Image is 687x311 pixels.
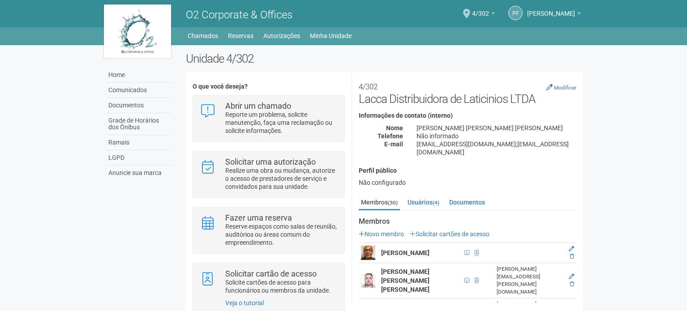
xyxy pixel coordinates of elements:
p: Reporte um problema, solicite manutenção, faça uma reclamação ou solicite informações. [225,111,338,135]
div: Não configurado [359,179,576,187]
p: Realize uma obra ou mudança, autorize o acesso de prestadores de serviço e convidados para sua un... [225,166,338,191]
a: Excluir membro [570,281,574,287]
a: Usuários(4) [405,196,442,209]
a: Modificar [546,84,576,91]
strong: Telefone [378,132,403,140]
a: Veja o tutorial [225,299,264,307]
a: Grade de Horários dos Ônibus [106,113,172,135]
div: Não informado [410,132,583,140]
small: (4) [433,200,439,206]
a: Reservas [228,30,253,42]
a: Comunicados [106,83,172,98]
strong: Fazer uma reserva [225,213,292,222]
a: Home [106,68,172,83]
img: user.png [361,246,375,260]
p: Reserve espaços como salas de reunião, auditórios ou áreas comum do empreendimento. [225,222,338,247]
a: Ramais [106,135,172,150]
strong: Solicitar cartão de acesso [225,269,317,278]
a: Anuncie sua marca [106,166,172,180]
small: (30) [388,200,398,206]
a: Minha Unidade [310,30,352,42]
a: Solicitar uma autorização Realize uma obra ou mudança, autorize o acesso de prestadores de serviç... [200,158,337,191]
strong: Solicitar uma autorização [225,157,316,166]
strong: Membros [359,217,576,226]
a: Solicitar cartão de acesso Solicite cartões de acesso para funcionários ou membros da unidade. [200,270,337,294]
strong: Abrir um chamado [225,101,291,111]
a: Autorizações [263,30,300,42]
img: user.png [361,273,375,288]
img: logo.jpg [104,4,171,58]
a: Excluir membro [570,253,574,260]
div: [PERSON_NAME] [PERSON_NAME] [PERSON_NAME] [410,124,583,132]
a: Novo membro [359,230,404,238]
strong: E-mail [384,141,403,148]
a: Membros(30) [359,196,400,210]
h4: O que você deseja? [193,83,344,90]
h2: Lacca Distribuidora de Laticinios LTDA [359,79,576,106]
a: Fazer uma reserva Reserve espaços como salas de reunião, auditórios ou áreas comum do empreendime... [200,214,337,247]
strong: [PERSON_NAME] [PERSON_NAME] [PERSON_NAME] [381,268,429,293]
strong: Nome [386,124,403,132]
a: Abrir um chamado Reporte um problema, solicite manutenção, faça uma reclamação ou solicite inform... [200,102,337,135]
a: LGPD [106,150,172,166]
span: PRISCILLA FREITAS [527,1,575,17]
a: Solicitar cartões de acesso [410,230,489,238]
h4: Informações de contato (interno) [359,112,576,119]
a: Documentos [106,98,172,113]
a: Editar membro [569,273,574,280]
span: O2 Corporate & Offices [186,9,292,21]
div: [EMAIL_ADDRESS][DOMAIN_NAME];[EMAIL_ADDRESS][DOMAIN_NAME] [410,140,583,156]
strong: [PERSON_NAME] [381,249,429,256]
a: PF [508,6,523,20]
div: [PERSON_NAME][EMAIL_ADDRESS][PERSON_NAME][DOMAIN_NAME] [497,265,563,296]
p: Solicite cartões de acesso para funcionários ou membros da unidade. [225,278,338,294]
span: 4/302 [472,1,489,17]
h4: Perfil público [359,167,576,174]
a: Documentos [447,196,487,209]
a: Editar membro [569,246,574,252]
a: Chamados [188,30,218,42]
small: Modificar [554,85,576,91]
small: 4/302 [359,82,378,91]
a: 4/302 [472,11,495,18]
a: [PERSON_NAME] [527,11,581,18]
h2: Unidade 4/302 [186,52,583,65]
